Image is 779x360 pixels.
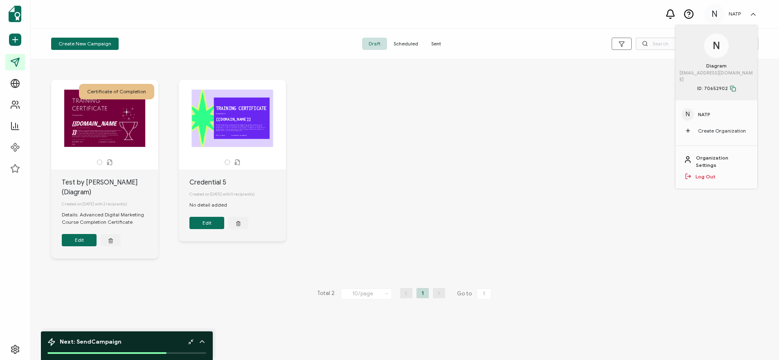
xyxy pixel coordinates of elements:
span: Sent [425,38,448,50]
span: N [686,110,690,119]
span: Next: Send [60,338,122,345]
iframe: To enrich screen reader interactions, please activate Accessibility in Grammarly extension settings [738,321,779,360]
div: Details: Advanced Digital Marketing Course Completion Certificate [62,211,158,226]
b: Campaign [91,338,122,345]
div: Certificate of Completion [79,84,154,99]
span: Create New Campaign [59,41,111,46]
div: Chat Widget [738,321,779,360]
img: sertifier-logomark-colored.svg [9,6,21,22]
div: Created on [DATE] with 0 recipient(s) [189,187,286,201]
h5: NATP [729,11,741,17]
span: Diagram [706,62,727,70]
li: 1 [417,288,429,298]
span: Create Organization [698,127,746,135]
span: [EMAIL_ADDRESS][DOMAIN_NAME] [680,70,753,83]
input: Select [341,288,392,299]
span: Scheduled [387,38,425,50]
input: Search [636,38,759,50]
span: N [713,38,720,54]
button: Edit [62,234,97,246]
span: NATP [698,111,710,118]
span: ID: 70652902 [697,85,736,92]
div: Test by [PERSON_NAME] (Diagram) [62,178,158,197]
div: Created on [DATE] with 2 recipient(s) [62,197,158,211]
div: No detail added [189,201,235,209]
a: Log Out [696,173,716,180]
span: Draft [362,38,387,50]
span: Go to [457,288,493,299]
div: Credential 5 [189,178,286,187]
a: Organization Settings [696,154,749,169]
button: Create New Campaign [51,38,119,50]
button: Edit [189,217,224,229]
span: Total 2 [317,288,335,299]
span: N [711,8,718,20]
